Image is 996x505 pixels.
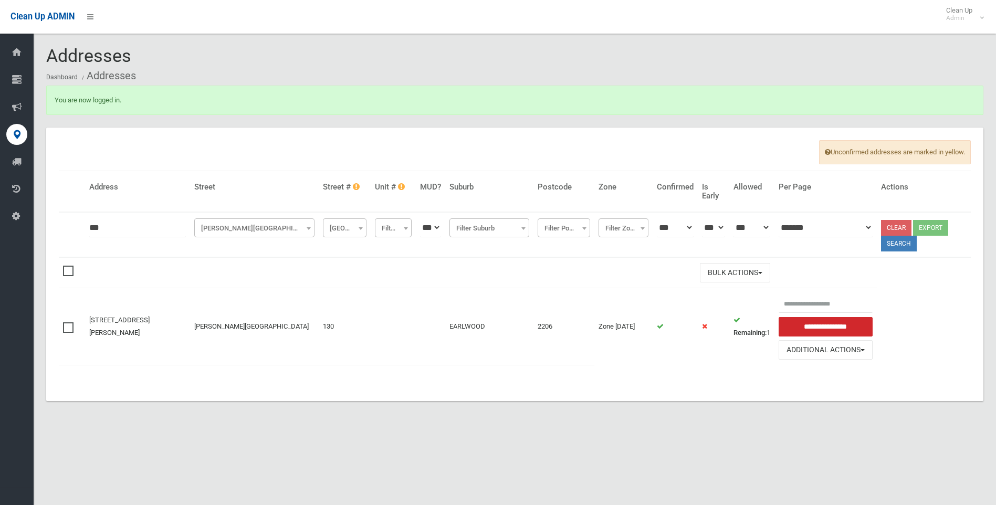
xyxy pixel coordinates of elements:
td: 1 [729,288,774,365]
h4: Postcode [538,183,590,192]
h4: Allowed [733,183,770,192]
span: Filter Street # [326,221,364,236]
strong: Remaining: [733,329,767,336]
h4: Street # [323,183,367,192]
h4: Street [194,183,314,192]
span: Filter Postcode [538,218,590,237]
span: Prince Edward Avenue (EARLWOOD) [194,218,314,237]
h4: Unit # [375,183,411,192]
span: Addresses [46,45,131,66]
div: You are now logged in. [46,86,983,115]
button: Export [913,220,948,236]
span: Filter Unit # [378,221,408,236]
h4: Zone [599,183,648,192]
span: Filter Street # [323,218,367,237]
td: 2206 [533,288,594,365]
button: Search [881,236,917,251]
span: Prince Edward Avenue (EARLWOOD) [197,221,311,236]
span: Filter Suburb [449,218,529,237]
h4: Actions [881,183,967,192]
button: Bulk Actions [700,263,770,282]
td: [PERSON_NAME][GEOGRAPHIC_DATA] [190,288,318,365]
h4: MUD? [420,183,441,192]
h4: Suburb [449,183,529,192]
h4: Is Early [702,183,725,200]
td: 130 [319,288,371,365]
span: Unconfirmed addresses are marked in yellow. [819,140,971,164]
span: Filter Zone [599,218,648,237]
h4: Per Page [779,183,873,192]
span: Clean Up ADMIN [11,12,75,22]
h4: Address [89,183,186,192]
span: Filter Postcode [540,221,588,236]
span: Filter Unit # [375,218,411,237]
a: Clear [881,220,911,236]
span: Clean Up [941,6,983,22]
td: EARLWOOD [445,288,533,365]
button: Additional Actions [779,340,873,360]
a: Dashboard [46,73,78,81]
td: Zone [DATE] [594,288,653,365]
small: Admin [946,14,972,22]
span: Filter Zone [601,221,646,236]
a: [STREET_ADDRESS][PERSON_NAME] [89,316,150,336]
span: Filter Suburb [452,221,527,236]
h4: Confirmed [657,183,694,192]
li: Addresses [79,66,136,86]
